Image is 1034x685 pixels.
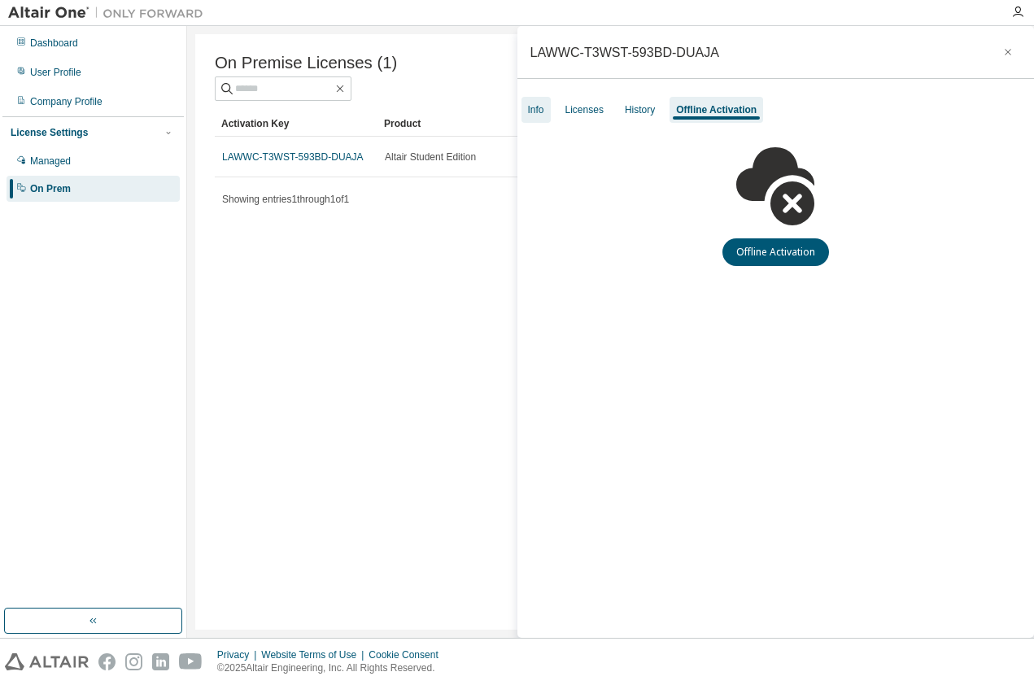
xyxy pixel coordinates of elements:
[5,653,89,670] img: altair_logo.svg
[30,66,81,79] div: User Profile
[179,653,203,670] img: youtube.svg
[528,103,544,116] div: Info
[215,54,397,72] span: On Premise Licenses (1)
[676,103,757,116] div: Offline Activation
[30,37,78,50] div: Dashboard
[217,648,261,661] div: Privacy
[261,648,369,661] div: Website Terms of Use
[385,151,476,164] span: Altair Student Edition
[8,5,212,21] img: Altair One
[125,653,142,670] img: instagram.svg
[217,661,448,675] p: © 2025 Altair Engineering, Inc. All Rights Reserved.
[30,95,103,108] div: Company Profile
[222,151,364,163] a: LAWWC-T3WST-593BD-DUAJA
[530,46,720,59] div: LAWWC-T3WST-593BD-DUAJA
[565,103,604,116] div: Licenses
[384,111,534,137] div: Product
[722,238,829,266] button: Offline Activation
[30,155,71,168] div: Managed
[152,653,169,670] img: linkedin.svg
[222,194,349,205] span: Showing entries 1 through 1 of 1
[98,653,116,670] img: facebook.svg
[369,648,447,661] div: Cookie Consent
[11,126,88,139] div: License Settings
[30,182,71,195] div: On Prem
[625,103,655,116] div: History
[221,111,371,137] div: Activation Key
